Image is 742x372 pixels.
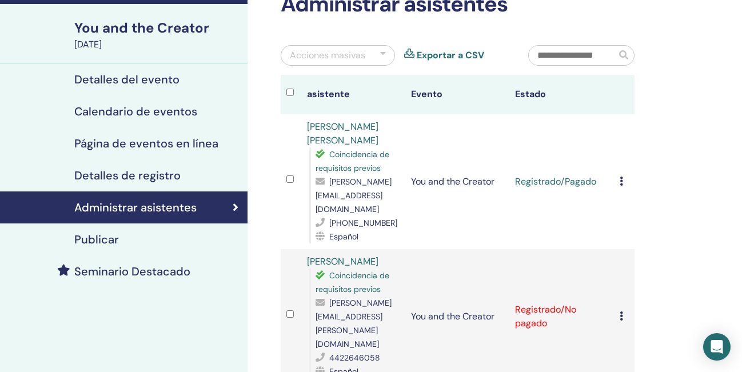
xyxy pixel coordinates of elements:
a: You and the Creator[DATE] [67,18,248,51]
h4: Administrar asistentes [74,201,197,214]
div: Open Intercom Messenger [703,333,731,361]
div: You and the Creator [74,18,241,38]
a: [PERSON_NAME] [PERSON_NAME] [307,121,378,146]
span: 4422646058 [329,353,380,363]
a: [PERSON_NAME] [307,255,378,267]
span: Español [329,231,358,242]
th: asistente [301,75,405,114]
th: Evento [405,75,509,114]
h4: Publicar [74,233,119,246]
h4: Calendario de eventos [74,105,197,118]
h4: Detalles del evento [74,73,179,86]
span: Coincidencia de requisitos previos [316,270,389,294]
h4: Detalles de registro [74,169,181,182]
h4: Seminario Destacado [74,265,190,278]
div: Acciones masivas [290,49,365,62]
span: [PERSON_NAME][EMAIL_ADDRESS][DOMAIN_NAME] [316,177,392,214]
span: [PERSON_NAME][EMAIL_ADDRESS][PERSON_NAME][DOMAIN_NAME] [316,298,392,349]
th: Estado [509,75,613,114]
div: [DATE] [74,38,241,51]
td: You and the Creator [405,114,509,249]
h4: Página de eventos en línea [74,137,218,150]
span: [PHONE_NUMBER] [329,218,397,228]
a: Exportar a CSV [417,49,484,62]
span: Coincidencia de requisitos previos [316,149,389,173]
